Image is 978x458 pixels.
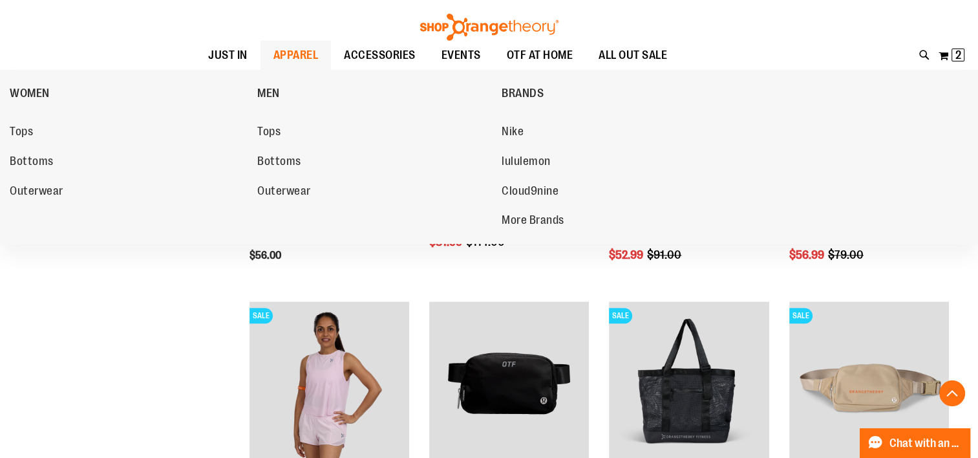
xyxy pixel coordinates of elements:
[10,87,50,103] span: WOMEN
[789,248,826,261] span: $56.99
[889,437,962,450] span: Chat with an Expert
[10,125,33,141] span: Tops
[502,184,558,201] span: Cloud9nine
[507,41,573,70] span: OTF AT HOME
[599,41,667,70] span: ALL OUT SALE
[939,380,965,406] button: Back To Top
[502,155,551,171] span: lululemon
[860,428,971,458] button: Chat with an Expert
[502,125,524,141] span: Nike
[418,14,560,41] img: Shop Orangetheory
[828,248,866,261] span: $79.00
[257,125,281,141] span: Tops
[257,184,311,201] span: Outerwear
[208,41,248,70] span: JUST IN
[250,308,273,323] span: SALE
[647,248,683,261] span: $91.00
[344,41,416,70] span: ACCESSORIES
[250,250,283,261] span: $56.00
[257,155,301,171] span: Bottoms
[257,87,280,103] span: MEN
[502,87,544,103] span: BRANDS
[10,184,63,201] span: Outerwear
[955,49,961,61] span: 2
[10,155,54,171] span: Bottoms
[789,308,813,323] span: SALE
[609,248,645,261] span: $52.99
[609,308,632,323] span: SALE
[441,41,481,70] span: EVENTS
[273,41,319,70] span: APPAREL
[502,213,564,230] span: More Brands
